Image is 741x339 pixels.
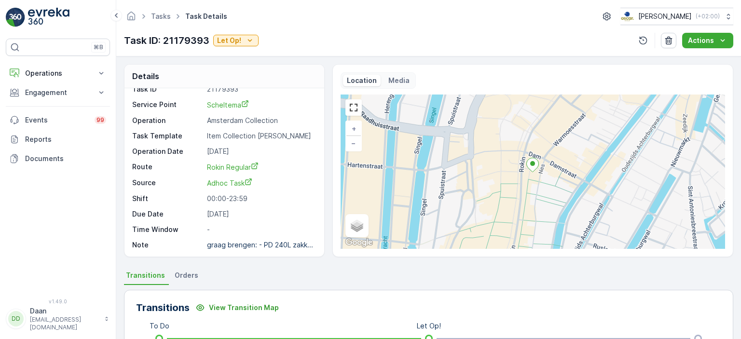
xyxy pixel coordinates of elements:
[217,36,241,45] p: Let Op!
[126,14,137,23] a: Homepage
[183,12,229,21] span: Task Details
[132,162,203,172] p: Route
[126,271,165,280] span: Transitions
[696,13,720,20] p: ( +02:00 )
[207,162,314,172] a: Rokin Regular
[136,300,190,315] p: Transitions
[132,84,203,94] p: Task ID
[25,154,106,163] p: Documents
[6,64,110,83] button: Operations
[638,12,692,21] p: [PERSON_NAME]
[346,215,368,236] a: Layers
[207,194,314,203] p: 00:00-23:59
[207,101,249,109] span: Scheltema
[417,321,441,331] p: Let Op!
[151,12,171,20] a: Tasks
[6,306,110,331] button: DDDaan[EMAIL_ADDRESS][DOMAIN_NAME]
[346,100,361,115] a: View Fullscreen
[132,178,203,188] p: Source
[207,209,314,219] p: [DATE]
[30,306,99,316] p: Daan
[352,124,356,133] span: +
[351,139,356,147] span: −
[207,178,314,188] a: Adhoc Task
[25,135,106,144] p: Reports
[25,115,89,125] p: Events
[124,33,209,48] p: Task ID: 21179393
[94,43,103,51] p: ⌘B
[688,36,714,45] p: Actions
[207,116,314,125] p: Amsterdam Collection
[25,88,91,97] p: Engagement
[346,122,361,136] a: Zoom In
[132,100,203,110] p: Service Point
[207,84,314,94] p: 21179393
[6,83,110,102] button: Engagement
[6,8,25,27] img: logo
[132,194,203,203] p: Shift
[8,311,24,326] div: DD
[207,225,314,234] p: -
[6,298,110,304] span: v 1.49.0
[132,225,203,234] p: Time Window
[150,321,169,331] p: To Do
[207,241,313,249] p: graag brengen: - PD 240L zakk...
[620,8,733,25] button: [PERSON_NAME](+02:00)
[207,100,314,110] a: Scheltema
[620,11,634,22] img: basis-logo_rgb2x.png
[207,147,314,156] p: [DATE]
[132,240,203,250] p: Note
[682,33,733,48] button: Actions
[343,236,375,249] a: Open this area in Google Maps (opens a new window)
[175,271,198,280] span: Orders
[207,179,252,187] span: Adhoc Task
[346,136,361,150] a: Zoom Out
[343,236,375,249] img: Google
[132,131,203,141] p: Task Template
[132,209,203,219] p: Due Date
[209,303,279,312] p: View Transition Map
[96,116,104,124] p: 99
[347,76,377,85] p: Location
[132,116,203,125] p: Operation
[132,147,203,156] p: Operation Date
[30,316,99,331] p: [EMAIL_ADDRESS][DOMAIN_NAME]
[207,131,314,141] p: Item Collection [PERSON_NAME]
[6,130,110,149] a: Reports
[190,300,285,315] button: View Transition Map
[6,110,110,130] a: Events99
[25,68,91,78] p: Operations
[28,8,69,27] img: logo_light-DOdMpM7g.png
[132,70,159,82] p: Details
[213,35,259,46] button: Let Op!
[6,149,110,168] a: Documents
[388,76,410,85] p: Media
[207,163,259,171] span: Rokin Regular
